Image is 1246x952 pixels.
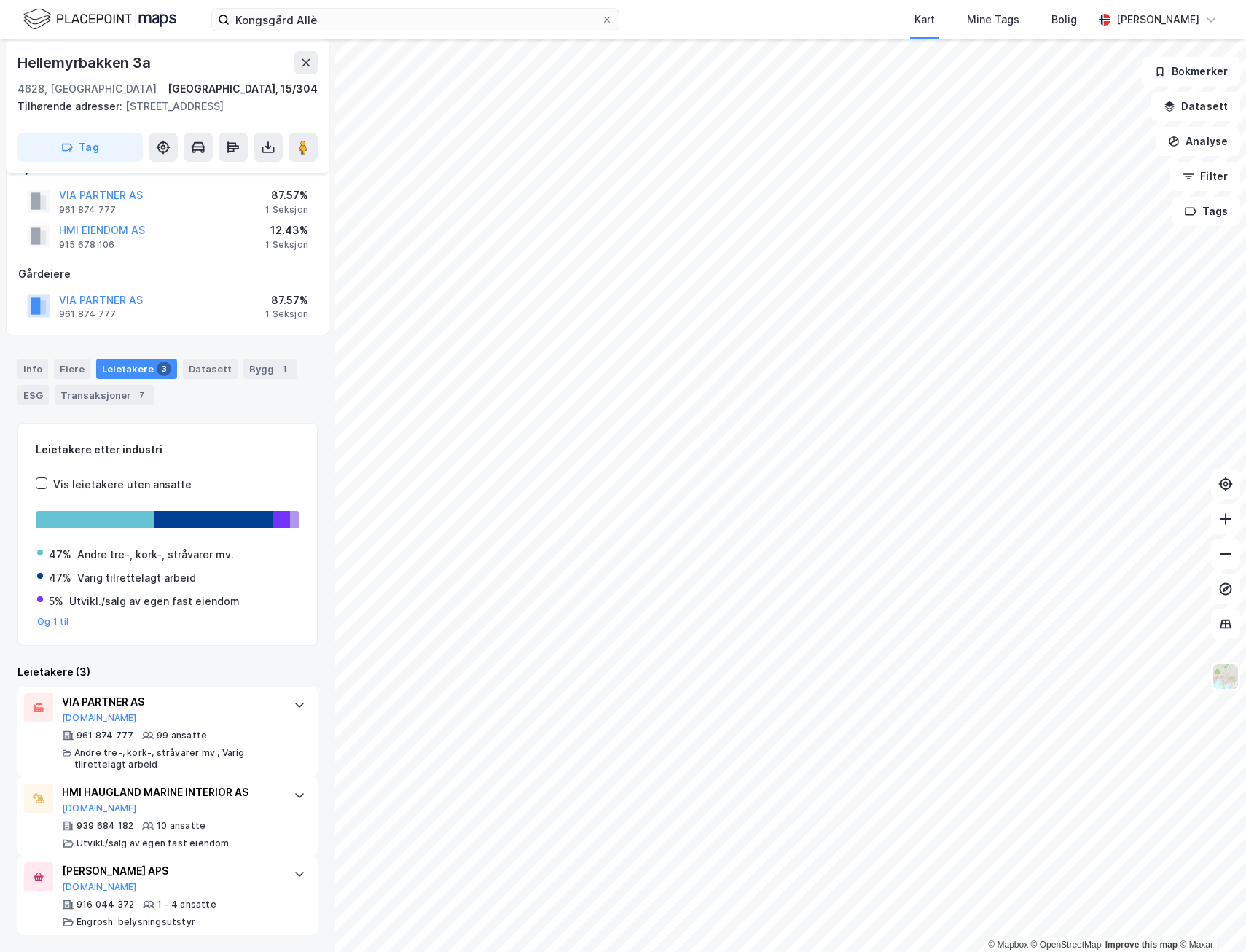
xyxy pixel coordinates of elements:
div: ESG [17,385,49,405]
div: 1 - 4 ansatte [157,899,216,910]
button: [DOMAIN_NAME] [62,803,137,814]
div: Bolig [1051,11,1077,28]
div: [STREET_ADDRESS] [17,98,306,115]
div: 961 874 777 [59,204,116,216]
button: Og 1 til [37,616,69,628]
div: 1 Seksjon [265,308,308,320]
div: VIA PARTNER AS [62,693,279,711]
div: 961 874 777 [59,308,116,320]
div: 99 ansatte [157,730,207,741]
div: Info [17,359,48,379]
div: Andre tre-, kork-, stråvarer mv. [77,546,234,563]
div: Engrosh. belysningsutstyr [77,916,195,928]
div: 1 Seksjon [265,204,308,216]
div: Gårdeiere [18,265,317,283]
div: Mine Tags [967,11,1019,28]
div: Andre tre-, kork-, stråvarer mv., Varig tilrettelagt arbeid [74,747,279,770]
div: Utvikl./salg av egen fast eiendom [77,838,230,849]
span: Tilhørende adresser: [17,100,125,112]
div: [PERSON_NAME] APS [62,862,279,880]
div: Varig tilrettelagt arbeid [77,569,196,587]
div: 915 678 106 [59,239,114,251]
button: Filter [1170,162,1240,191]
div: Hellemyrbakken 3a [17,51,154,74]
img: Z [1212,663,1239,690]
div: Leietakere etter industri [36,441,299,459]
div: Eiere [54,359,90,379]
div: Transaksjoner [55,385,154,405]
div: 4628, [GEOGRAPHIC_DATA] [17,80,157,98]
div: 939 684 182 [77,820,133,832]
div: 10 ansatte [157,820,205,832]
div: 916 044 372 [77,899,134,910]
div: 961 874 777 [77,730,133,741]
button: Tags [1172,197,1240,226]
div: 87.57% [265,187,308,204]
a: Mapbox [988,940,1028,950]
button: Datasett [1151,92,1240,121]
div: Bygg [243,359,297,379]
div: Leietakere [96,359,177,379]
iframe: Chat Widget [1173,882,1246,952]
div: [PERSON_NAME] [1116,11,1199,28]
div: 5% [49,593,63,610]
div: Leietakere (3) [17,663,318,681]
button: Tag [17,133,143,162]
a: Improve this map [1105,940,1178,950]
div: HMI HAUGLAND MARINE INTERIOR AS [62,784,279,801]
div: 87.57% [265,292,308,309]
div: Vis leietakere uten ansatte [53,476,192,493]
div: 1 [277,362,291,376]
button: Analyse [1156,127,1240,156]
button: [DOMAIN_NAME] [62,881,137,893]
div: 47% [49,569,71,587]
div: 3 [157,362,171,376]
div: 12.43% [265,222,308,239]
button: [DOMAIN_NAME] [62,712,137,724]
div: [GEOGRAPHIC_DATA], 15/304 [168,80,318,98]
div: Kart [914,11,935,28]
a: OpenStreetMap [1031,940,1102,950]
button: Bokmerker [1142,57,1240,86]
div: 1 Seksjon [265,239,308,251]
div: 7 [134,388,149,402]
img: logo.f888ab2527a4732fd821a326f86c7f29.svg [23,7,176,32]
div: 47% [49,546,71,563]
div: Datasett [183,359,238,379]
div: Utvikl./salg av egen fast eiendom [69,593,240,610]
input: Søk på adresse, matrikkel, gårdeiere, leietakere eller personer [230,9,601,31]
